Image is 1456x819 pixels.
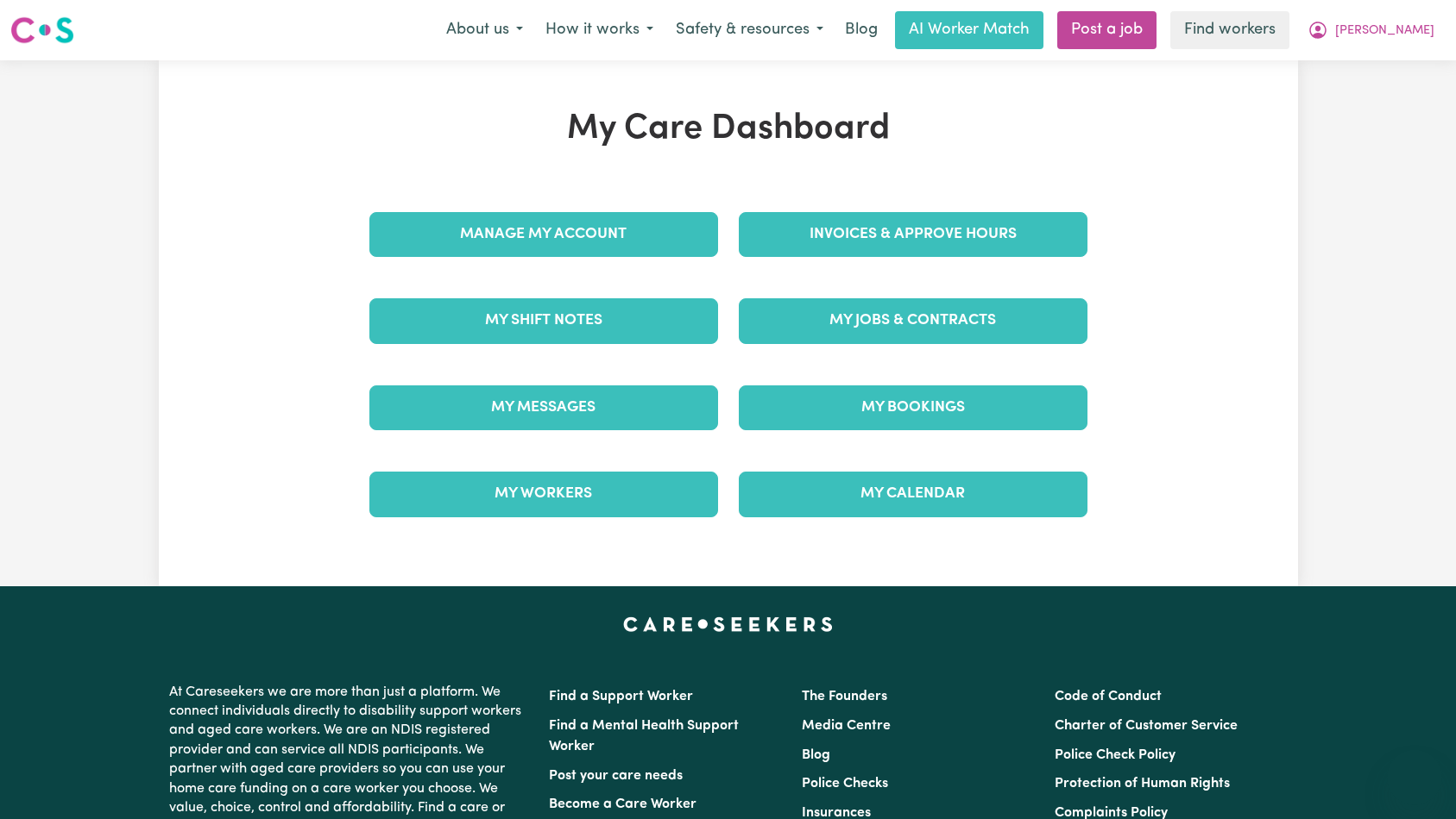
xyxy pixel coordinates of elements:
[1170,11,1289,49] a: Find workers
[10,10,74,50] a: Careseekers logo
[10,15,74,46] img: Careseekers logo
[1055,719,1238,733] a: Charter of Customer Service
[739,212,1087,257] a: Invoices & Approve Hours
[369,298,718,343] a: My Shift Notes
[1055,690,1162,703] a: Code of Conduct
[549,797,696,811] a: Become a Care Worker
[1335,22,1434,41] span: [PERSON_NAME]
[359,109,1098,150] h1: My Care Dashboard
[549,690,693,703] a: Find a Support Worker
[369,472,718,516] a: My Workers
[549,719,739,753] a: Find a Mental Health Support Worker
[1057,11,1157,49] a: Post a job
[835,11,888,49] a: Blog
[802,719,891,733] a: Media Centre
[1296,12,1446,48] button: My Account
[802,777,888,791] a: Police Checks
[549,769,683,783] a: Post your care needs
[739,385,1087,430] a: My Bookings
[435,12,534,48] button: About us
[802,690,887,703] a: The Founders
[802,748,830,762] a: Blog
[665,12,835,48] button: Safety & resources
[534,12,665,48] button: How it works
[1055,748,1176,762] a: Police Check Policy
[895,11,1043,49] a: AI Worker Match
[369,385,718,430] a: My Messages
[1387,750,1442,805] iframe: Button to launch messaging window
[623,617,833,631] a: Careseekers home page
[369,212,718,257] a: Manage My Account
[739,298,1087,343] a: My Jobs & Contracts
[739,472,1087,516] a: My Calendar
[1055,777,1230,791] a: Protection of Human Rights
